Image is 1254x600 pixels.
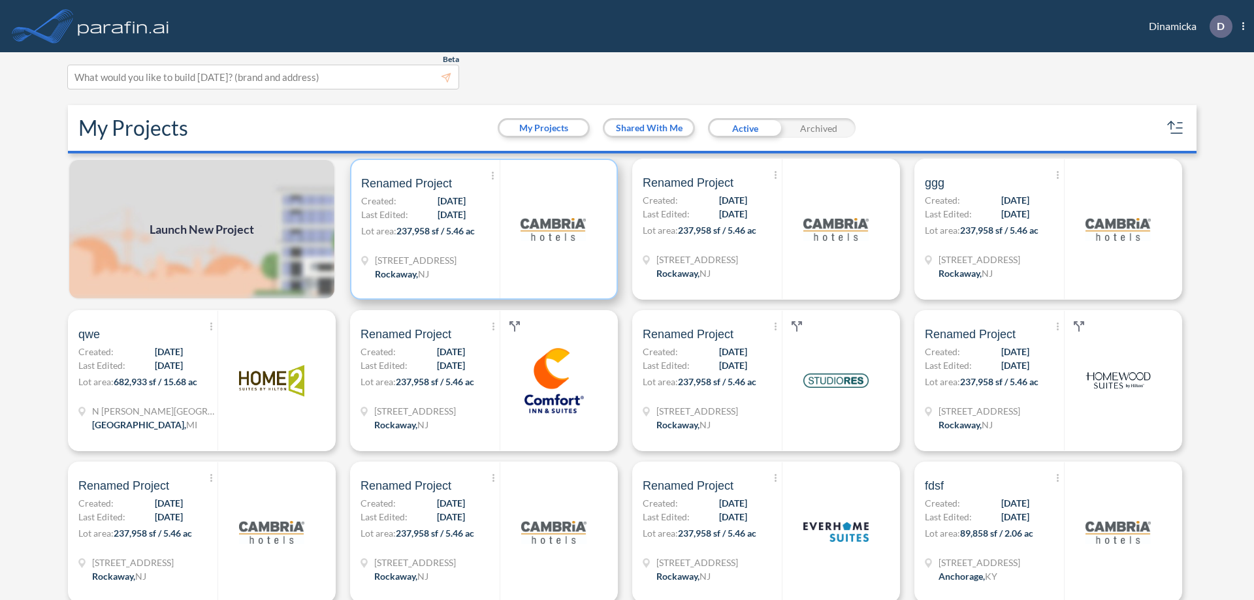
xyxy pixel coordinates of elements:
[1001,207,1029,221] span: [DATE]
[437,345,465,358] span: [DATE]
[656,569,711,583] div: Rockaway, NJ
[1085,197,1151,262] img: logo
[803,499,869,565] img: logo
[656,253,738,266] span: 321 Mt Hope Ave
[925,175,944,191] span: ggg
[1001,358,1029,372] span: [DATE]
[361,225,396,236] span: Lot area:
[939,418,993,432] div: Rockaway, NJ
[361,528,396,539] span: Lot area:
[374,418,428,432] div: Rockaway, NJ
[719,358,747,372] span: [DATE]
[155,496,183,510] span: [DATE]
[1129,15,1244,38] div: Dinamicka
[375,253,457,267] span: 321 Mt Hope Ave
[92,404,216,418] span: N Wyndham Hill Dr NE
[418,268,429,279] span: NJ
[396,528,474,539] span: 237,958 sf / 5.46 ac
[678,225,756,236] span: 237,958 sf / 5.46 ac
[239,499,304,565] img: logo
[375,268,418,279] span: Rockaway ,
[374,419,417,430] span: Rockaway ,
[1085,499,1151,565] img: logo
[78,358,125,372] span: Last Edited:
[92,571,135,582] span: Rockaway ,
[699,571,711,582] span: NJ
[75,13,172,39] img: logo
[719,345,747,358] span: [DATE]
[925,510,972,524] span: Last Edited:
[135,571,146,582] span: NJ
[361,496,396,510] span: Created:
[678,528,756,539] span: 237,958 sf / 5.46 ac
[925,528,960,539] span: Lot area:
[361,194,396,208] span: Created:
[656,419,699,430] span: Rockaway ,
[78,478,169,494] span: Renamed Project
[361,376,396,387] span: Lot area:
[1085,348,1151,413] img: logo
[92,556,174,569] span: 321 Mt Hope Ave
[68,159,336,300] img: add
[1001,510,1029,524] span: [DATE]
[155,510,183,524] span: [DATE]
[939,266,993,280] div: Rockaway, NJ
[982,419,993,430] span: NJ
[708,118,782,138] div: Active
[925,326,1016,342] span: Renamed Project
[361,358,408,372] span: Last Edited:
[719,496,747,510] span: [DATE]
[92,569,146,583] div: Rockaway, NJ
[643,207,690,221] span: Last Edited:
[643,225,678,236] span: Lot area:
[396,376,474,387] span: 237,958 sf / 5.46 ac
[643,510,690,524] span: Last Edited:
[982,268,993,279] span: NJ
[361,326,451,342] span: Renamed Project
[925,345,960,358] span: Created:
[643,496,678,510] span: Created:
[960,225,1038,236] span: 237,958 sf / 5.46 ac
[396,225,475,236] span: 237,958 sf / 5.46 ac
[92,419,186,430] span: [GEOGRAPHIC_DATA] ,
[374,404,456,418] span: 321 Mt Hope Ave
[361,345,396,358] span: Created:
[114,528,192,539] span: 237,958 sf / 5.46 ac
[960,528,1033,539] span: 89,858 sf / 2.06 ac
[437,496,465,510] span: [DATE]
[643,175,733,191] span: Renamed Project
[114,376,197,387] span: 682,933 sf / 15.68 ac
[643,478,733,494] span: Renamed Project
[438,208,466,221] span: [DATE]
[78,326,100,342] span: qwe
[939,569,997,583] div: Anchorage, KY
[719,207,747,221] span: [DATE]
[643,345,678,358] span: Created:
[78,528,114,539] span: Lot area:
[361,176,452,191] span: Renamed Project
[925,358,972,372] span: Last Edited:
[939,404,1020,418] span: 321 Mt Hope Ave
[699,419,711,430] span: NJ
[239,348,304,413] img: logo
[443,54,459,65] span: Beta
[803,197,869,262] img: logo
[375,267,429,281] div: Rockaway, NJ
[437,358,465,372] span: [DATE]
[939,253,1020,266] span: 321 Mt Hope Ave
[656,571,699,582] span: Rockaway ,
[150,221,254,238] span: Launch New Project
[925,207,972,221] span: Last Edited:
[643,528,678,539] span: Lot area:
[155,345,183,358] span: [DATE]
[438,194,466,208] span: [DATE]
[699,268,711,279] span: NJ
[361,208,408,221] span: Last Edited:
[656,268,699,279] span: Rockaway ,
[78,376,114,387] span: Lot area:
[960,376,1038,387] span: 237,958 sf / 5.46 ac
[782,118,856,138] div: Archived
[78,496,114,510] span: Created:
[656,266,711,280] div: Rockaway, NJ
[500,120,588,136] button: My Projects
